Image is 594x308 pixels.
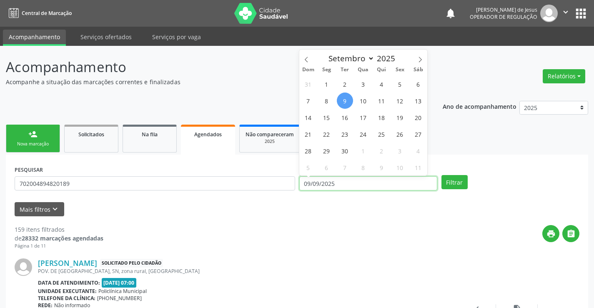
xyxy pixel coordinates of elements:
[373,143,390,159] span: Outubro 2, 2025
[355,93,371,109] span: Setembro 10, 2025
[372,67,391,73] span: Qui
[337,93,353,109] span: Setembro 9, 2025
[392,93,408,109] span: Setembro 12, 2025
[410,126,426,142] span: Setembro 27, 2025
[470,6,537,13] div: [PERSON_NAME] de Jesus
[445,8,456,19] button: notifications
[574,6,588,21] button: apps
[391,67,409,73] span: Sex
[38,279,100,286] b: Data de atendimento:
[300,143,316,159] span: Setembro 28, 2025
[410,159,426,175] span: Outubro 11, 2025
[102,278,137,288] span: [DATE] 07:00
[97,295,142,302] span: [PHONE_NUMBER]
[318,126,335,142] span: Setembro 22, 2025
[561,8,570,17] i: 
[373,109,390,125] span: Setembro 18, 2025
[15,202,64,217] button: Mais filtroskeyboard_arrow_down
[28,130,38,139] div: person_add
[6,78,414,86] p: Acompanhe a situação das marcações correntes e finalizadas
[355,159,371,175] span: Outubro 8, 2025
[246,138,294,145] div: 2025
[300,159,316,175] span: Outubro 5, 2025
[470,13,537,20] span: Operador de regulação
[78,131,104,138] span: Solicitados
[15,243,103,250] div: Página 1 de 11
[38,288,97,295] b: Unidade executante:
[38,268,454,275] div: POV. DE [GEOGRAPHIC_DATA], SN, zona rural, [GEOGRAPHIC_DATA]
[300,126,316,142] span: Setembro 21, 2025
[300,93,316,109] span: Setembro 7, 2025
[194,131,222,138] span: Agendados
[75,30,138,44] a: Serviços ofertados
[318,143,335,159] span: Setembro 29, 2025
[374,53,402,64] input: Year
[317,67,336,73] span: Seg
[337,143,353,159] span: Setembro 30, 2025
[543,69,585,83] button: Relatórios
[546,229,556,238] i: print
[566,229,576,238] i: 
[441,175,468,189] button: Filtrar
[410,93,426,109] span: Setembro 13, 2025
[3,30,66,46] a: Acompanhamento
[12,141,54,147] div: Nova marcação
[15,258,32,276] img: img
[318,109,335,125] span: Setembro 15, 2025
[409,67,427,73] span: Sáb
[38,295,95,302] b: Telefone da clínica:
[558,5,574,22] button: 
[562,225,579,242] button: 
[15,163,43,176] label: PESQUISAR
[337,126,353,142] span: Setembro 23, 2025
[6,57,414,78] p: Acompanhamento
[355,126,371,142] span: Setembro 24, 2025
[336,67,354,73] span: Ter
[246,131,294,138] span: Não compareceram
[146,30,207,44] a: Serviços por vaga
[15,234,103,243] div: de
[392,76,408,92] span: Setembro 5, 2025
[318,76,335,92] span: Setembro 1, 2025
[355,143,371,159] span: Outubro 1, 2025
[373,159,390,175] span: Outubro 9, 2025
[410,143,426,159] span: Outubro 4, 2025
[98,288,147,295] span: Policlínica Municipal
[373,76,390,92] span: Setembro 4, 2025
[142,131,158,138] span: Na fila
[337,109,353,125] span: Setembro 16, 2025
[540,5,558,22] img: img
[300,109,316,125] span: Setembro 14, 2025
[325,53,375,64] select: Month
[542,225,559,242] button: print
[443,101,516,111] p: Ano de acompanhamento
[318,159,335,175] span: Outubro 6, 2025
[373,93,390,109] span: Setembro 11, 2025
[373,126,390,142] span: Setembro 25, 2025
[392,109,408,125] span: Setembro 19, 2025
[355,109,371,125] span: Setembro 17, 2025
[337,159,353,175] span: Outubro 7, 2025
[410,76,426,92] span: Setembro 6, 2025
[22,234,103,242] strong: 28332 marcações agendadas
[6,6,72,20] a: Central de Marcação
[100,259,163,268] span: Solicitado pelo cidadão
[392,126,408,142] span: Setembro 26, 2025
[50,205,60,214] i: keyboard_arrow_down
[410,109,426,125] span: Setembro 20, 2025
[15,176,295,190] input: Nome, CNS
[355,76,371,92] span: Setembro 3, 2025
[299,176,437,190] input: Selecione um intervalo
[38,258,97,268] a: [PERSON_NAME]
[337,76,353,92] span: Setembro 2, 2025
[392,143,408,159] span: Outubro 3, 2025
[354,67,372,73] span: Qua
[299,67,318,73] span: Dom
[392,159,408,175] span: Outubro 10, 2025
[300,76,316,92] span: Agosto 31, 2025
[318,93,335,109] span: Setembro 8, 2025
[22,10,72,17] span: Central de Marcação
[15,225,103,234] div: 159 itens filtrados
